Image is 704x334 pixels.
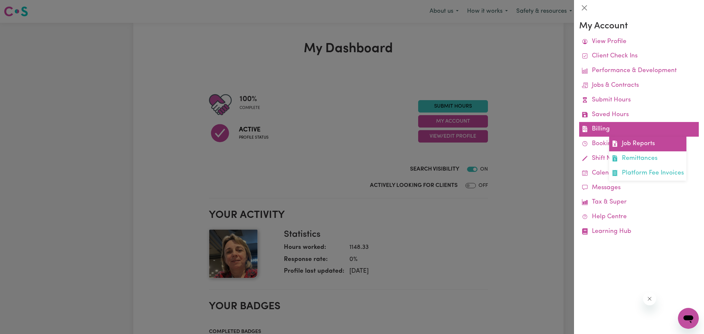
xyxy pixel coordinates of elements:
a: Remittances [609,151,686,166]
button: Close [579,3,590,13]
a: Learning Hub [579,224,699,239]
a: Messages [579,181,699,195]
a: Tax & Super [579,195,699,210]
a: Submit Hours [579,93,699,108]
span: Need any help? [4,5,39,10]
iframe: Button to launch messaging window [678,308,699,329]
a: Shift Notes [579,151,699,166]
a: Saved Hours [579,108,699,122]
a: View Profile [579,35,699,49]
a: Calendar [579,166,699,181]
a: Job Reports [609,137,686,151]
a: Client Check Ins [579,49,699,64]
a: Jobs & Contracts [579,78,699,93]
iframe: Close message [643,292,656,305]
a: Help Centre [579,210,699,224]
a: BillingJob ReportsRemittancesPlatform Fee Invoices [579,122,699,137]
a: Bookings [579,137,699,151]
h3: My Account [579,21,699,32]
a: Performance & Development [579,64,699,78]
a: Platform Fee Invoices [609,166,686,181]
